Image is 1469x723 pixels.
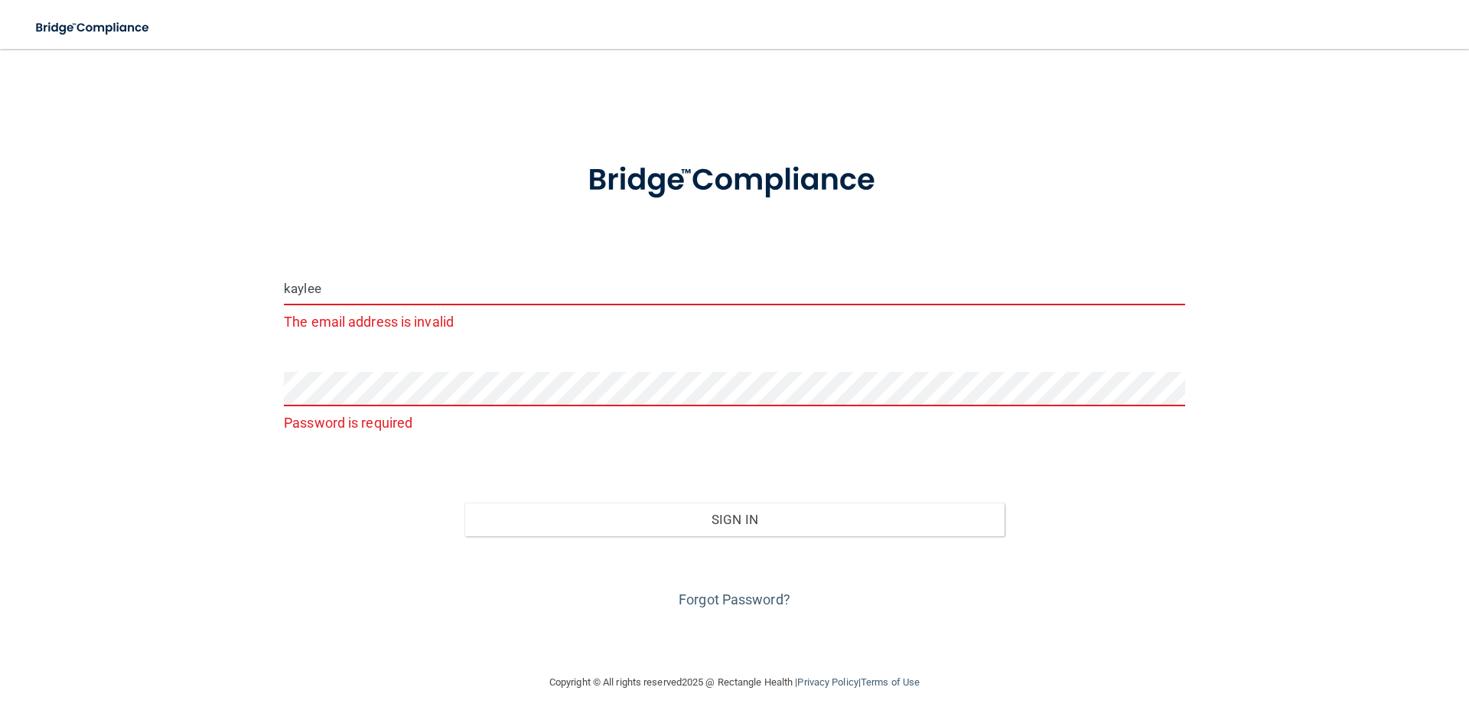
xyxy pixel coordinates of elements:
img: bridge_compliance_login_screen.278c3ca4.svg [23,12,164,44]
a: Forgot Password? [679,591,790,607]
p: Password is required [284,410,1185,435]
div: Copyright © All rights reserved 2025 @ Rectangle Health | | [455,658,1014,707]
input: Email [284,271,1185,305]
button: Sign In [464,503,1005,536]
img: bridge_compliance_login_screen.278c3ca4.svg [556,141,913,220]
a: Terms of Use [861,676,920,688]
p: The email address is invalid [284,309,1185,334]
a: Privacy Policy [797,676,858,688]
